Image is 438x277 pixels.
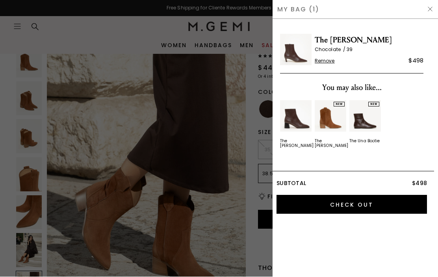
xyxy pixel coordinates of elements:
span: Chocolate [315,46,347,53]
div: 2 / 3 [315,101,346,149]
div: 1 / 3 [280,101,312,149]
span: 39 [347,46,353,53]
span: Subtotal [277,180,306,187]
img: 7402721116219_01_Main_New_TheUnaBootie_Chocolate_Leather_290x387_crop_center.jpg [349,101,381,132]
div: $498 [408,56,423,66]
span: Remove [315,58,335,64]
div: 3 / 3 [349,101,381,149]
div: The [PERSON_NAME] [280,139,314,149]
div: The [PERSON_NAME] [315,139,348,149]
div: You may also like... [280,82,423,94]
span: $498 [412,180,427,187]
img: Hide Drawer [427,6,433,13]
div: The Una Bootie [349,139,380,144]
span: The [PERSON_NAME] [315,34,423,47]
img: The Delfina [280,34,312,66]
div: NEW [368,102,379,107]
img: 7245159137339_01_Main_New_TheCristina_Chocolate_Nappa_290x387_crop_center.jpg [280,101,312,132]
input: Check Out [277,195,427,214]
img: 7389717004347_01_Main_New_TheRitaBasso_Saddle_Suede_290x387_crop_center.jpg [315,101,346,132]
a: The [PERSON_NAME] [280,101,312,149]
a: NEWThe Una Bootie [349,101,381,144]
a: NEWThe [PERSON_NAME] [315,101,346,149]
div: NEW [334,102,345,107]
